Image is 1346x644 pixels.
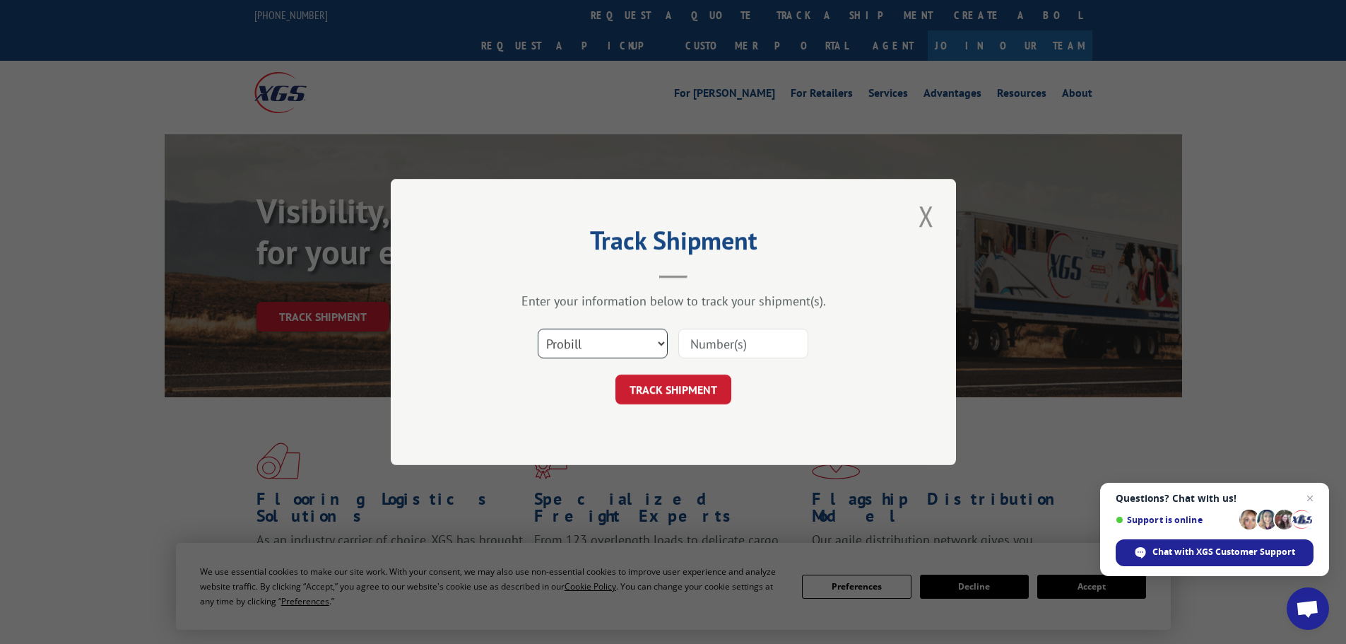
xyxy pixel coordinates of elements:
[1116,515,1234,525] span: Support is online
[1116,539,1313,566] span: Chat with XGS Customer Support
[1287,587,1329,630] a: Open chat
[1152,546,1295,558] span: Chat with XGS Customer Support
[461,230,885,257] h2: Track Shipment
[914,197,938,235] button: Close modal
[461,293,885,309] div: Enter your information below to track your shipment(s).
[1116,493,1313,504] span: Questions? Chat with us!
[615,375,731,404] button: TRACK SHIPMENT
[678,329,808,358] input: Number(s)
